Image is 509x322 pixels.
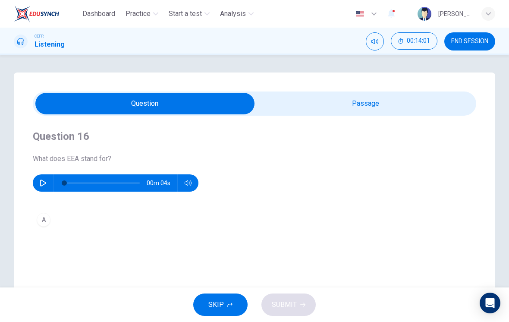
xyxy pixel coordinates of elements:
button: SKIP [193,294,248,316]
a: EduSynch logo [14,5,79,22]
span: END SESSION [451,38,488,45]
button: Dashboard [79,6,119,22]
button: Analysis [217,6,257,22]
button: END SESSION [444,32,495,51]
span: 00m 04s [147,174,177,192]
div: Mute [366,32,384,51]
div: Hide [391,32,437,51]
span: Analysis [220,9,246,19]
span: Start a test [169,9,202,19]
button: Start a test [165,6,213,22]
img: en [355,11,365,17]
div: A [37,213,50,227]
div: [PERSON_NAME] [PERSON_NAME] [PERSON_NAME] [438,9,471,19]
button: 00:14:01 [391,32,437,50]
img: Profile picture [418,7,431,21]
span: Dashboard [82,9,115,19]
h4: Question 16 [33,129,476,143]
button: Practice [122,6,162,22]
span: 00:14:01 [407,38,430,44]
div: Open Intercom Messenger [480,293,500,313]
img: EduSynch logo [14,5,59,22]
span: Practice [126,9,151,19]
span: CEFR [35,33,44,39]
span: What does EEA stand for? [33,154,476,164]
button: A [33,209,476,230]
h1: Listening [35,39,65,50]
span: SKIP [208,299,224,311]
